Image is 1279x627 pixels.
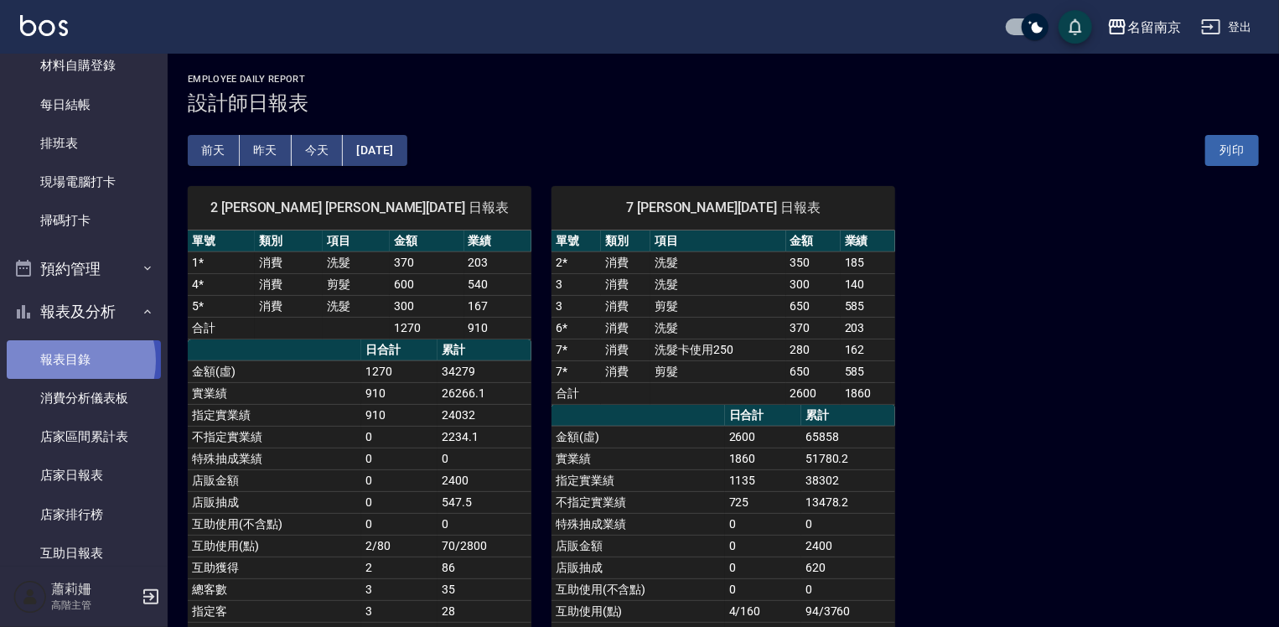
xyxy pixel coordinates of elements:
[464,295,531,317] td: 167
[725,578,801,600] td: 0
[51,598,137,613] p: 高階主管
[188,317,255,339] td: 合計
[438,578,531,600] td: 35
[601,339,650,360] td: 消費
[188,557,361,578] td: 互助獲得
[188,231,255,252] th: 單號
[841,231,895,252] th: 業績
[438,448,531,469] td: 0
[464,231,531,252] th: 業績
[786,360,841,382] td: 650
[390,295,464,317] td: 300
[551,469,725,491] td: 指定實業績
[551,231,601,252] th: 單號
[361,513,438,535] td: 0
[255,295,322,317] td: 消費
[438,404,531,426] td: 24032
[361,426,438,448] td: 0
[438,360,531,382] td: 34279
[390,273,464,295] td: 600
[601,273,650,295] td: 消費
[801,469,895,491] td: 38302
[7,247,161,291] button: 預約管理
[438,600,531,622] td: 28
[188,404,361,426] td: 指定實業績
[188,360,361,382] td: 金額(虛)
[188,535,361,557] td: 互助使用(點)
[841,273,895,295] td: 140
[650,317,785,339] td: 洗髮
[438,469,531,491] td: 2400
[725,448,801,469] td: 1860
[188,91,1259,115] h3: 設計師日報表
[20,15,68,36] img: Logo
[361,339,438,361] th: 日合計
[7,340,161,379] a: 報表目錄
[361,600,438,622] td: 3
[801,426,895,448] td: 65858
[51,581,137,598] h5: 蕭莉姍
[438,426,531,448] td: 2234.1
[361,578,438,600] td: 3
[323,273,390,295] td: 剪髮
[188,231,531,339] table: a dense table
[801,513,895,535] td: 0
[1205,135,1259,166] button: 列印
[361,360,438,382] td: 1270
[292,135,344,166] button: 今天
[725,405,801,427] th: 日合計
[361,382,438,404] td: 910
[1194,12,1259,43] button: 登出
[650,251,785,273] td: 洗髮
[255,251,322,273] td: 消費
[188,513,361,535] td: 互助使用(不含點)
[7,163,161,201] a: 現場電腦打卡
[786,251,841,273] td: 350
[255,231,322,252] th: 類別
[601,317,650,339] td: 消費
[188,382,361,404] td: 實業績
[390,317,464,339] td: 1270
[13,580,47,614] img: Person
[464,317,531,339] td: 910
[786,382,841,404] td: 2600
[551,382,601,404] td: 合計
[841,339,895,360] td: 162
[438,491,531,513] td: 547.5
[801,405,895,427] th: 累計
[551,578,725,600] td: 互助使用(不含點)
[551,426,725,448] td: 金額(虛)
[188,448,361,469] td: 特殊抽成業績
[208,199,511,216] span: 2 [PERSON_NAME] [PERSON_NAME][DATE] 日報表
[438,382,531,404] td: 26266.1
[601,295,650,317] td: 消費
[551,491,725,513] td: 不指定實業績
[801,557,895,578] td: 620
[841,382,895,404] td: 1860
[7,290,161,334] button: 報表及分析
[188,74,1259,85] h2: Employee Daily Report
[438,557,531,578] td: 86
[255,273,322,295] td: 消費
[361,404,438,426] td: 910
[323,295,390,317] td: 洗髮
[551,448,725,469] td: 實業績
[7,46,161,85] a: 材料自購登錄
[343,135,406,166] button: [DATE]
[7,85,161,124] a: 每日結帳
[572,199,875,216] span: 7 [PERSON_NAME][DATE] 日報表
[841,317,895,339] td: 203
[361,491,438,513] td: 0
[801,578,895,600] td: 0
[801,448,895,469] td: 51780.2
[7,456,161,495] a: 店家日報表
[361,557,438,578] td: 2
[551,600,725,622] td: 互助使用(點)
[650,273,785,295] td: 洗髮
[556,299,562,313] a: 3
[601,251,650,273] td: 消費
[650,360,785,382] td: 剪髮
[786,339,841,360] td: 280
[601,360,650,382] td: 消費
[801,600,895,622] td: 94/3760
